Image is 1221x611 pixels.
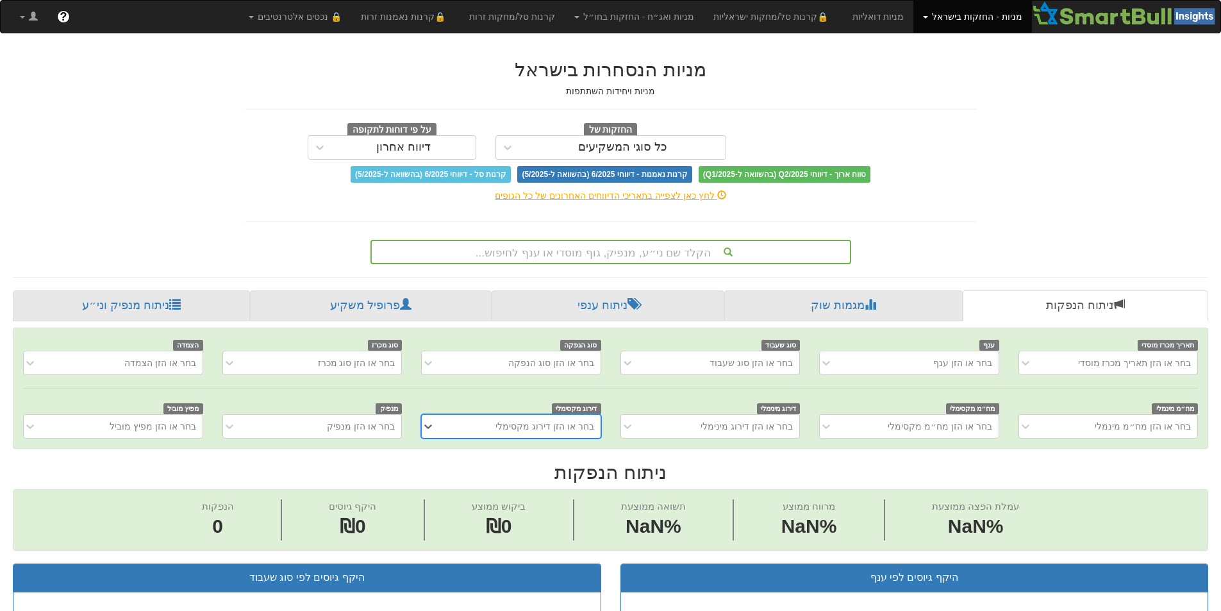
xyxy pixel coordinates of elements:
[724,290,962,321] a: מגמות שוק
[163,403,203,414] span: מפיץ מוביל
[761,340,801,351] span: סוג שעבוד
[1095,420,1191,433] div: בחר או הזן מח״מ מינמלי
[508,356,594,369] div: בחר או הזן סוג הנפקה
[701,420,793,433] div: בחר או הזן דירוג מינימלי
[560,340,601,351] span: סוג הנפקה
[23,571,591,585] div: היקף גיוסים לפי סוג שעבוד
[1032,1,1220,26] img: Smartbull
[631,571,1199,585] div: היקף גיוסים לפי ענף
[710,356,793,369] div: בחר או הזן סוג שעבוד
[843,1,914,33] a: מניות דואליות
[376,141,431,154] div: דיווח אחרון
[781,513,837,540] span: NaN%
[329,501,376,512] span: היקף גיוסים
[60,10,67,23] span: ?
[124,356,196,369] div: בחר או הזן הצמדה
[517,166,692,183] span: קרנות נאמנות - דיווחי 6/2025 (בהשוואה ל-5/2025)
[376,403,402,414] span: מנפיק
[236,189,986,202] div: לחץ כאן לצפייה בתאריכי הדיווחים האחרונים של כל הגופים
[932,513,1019,540] span: NaN%
[783,501,835,512] span: מרווח ממוצע
[372,241,850,263] div: הקלד שם ני״ע, מנפיק, גוף מוסדי או ענף לחיפוש...
[47,1,79,33] a: ?
[584,123,638,137] span: החזקות של
[1078,356,1191,369] div: בחר או הזן תאריך מכרז מוסדי
[351,1,460,33] a: 🔒קרנות נאמנות זרות
[245,59,976,80] h2: מניות הנסחרות בישראל
[757,403,801,414] span: דירוג מינימלי
[368,340,403,351] span: סוג מכרז
[1138,340,1198,351] span: תאריך מכרז מוסדי
[327,420,395,433] div: בחר או הזן מנפיק
[351,166,511,183] span: קרנות סל - דיווחי 6/2025 (בהשוואה ל-5/2025)
[13,462,1208,483] h2: ניתוח הנפקות
[565,1,704,33] a: מניות ואג״ח - החזקות בחו״ל
[1152,403,1198,414] span: מח״מ מינמלי
[460,1,565,33] a: קרנות סל/מחקות זרות
[963,290,1208,321] a: ניתוח הנפקות
[621,501,686,512] span: תשואה ממוצעת
[552,403,601,414] span: דירוג מקסימלי
[250,290,491,321] a: פרופיל משקיע
[245,87,976,96] h5: מניות ויחידות השתתפות
[946,403,999,414] span: מח״מ מקסימלי
[979,340,999,351] span: ענף
[202,501,234,512] span: הנפקות
[202,513,234,540] span: 0
[578,141,667,154] div: כל סוגי המשקיעים
[704,1,842,33] a: 🔒קרנות סל/מחקות ישראליות
[888,420,992,433] div: בחר או הזן מח״מ מקסימלי
[318,356,395,369] div: בחר או הזן סוג מכרז
[110,420,196,433] div: בחר או הזן מפיץ מוביל
[699,166,870,183] span: טווח ארוך - דיווחי Q2/2025 (בהשוואה ל-Q1/2025)
[472,501,526,512] span: ביקוש ממוצע
[913,1,1031,33] a: מניות - החזקות בישראל
[239,1,351,33] a: 🔒 נכסים אלטרנטיבים
[933,356,992,369] div: בחר או הזן ענף
[495,420,594,433] div: בחר או הזן דירוג מקסימלי
[486,515,512,537] span: ₪0
[173,340,203,351] span: הצמדה
[621,513,686,540] span: NaN%
[340,515,366,537] span: ₪0
[13,290,250,321] a: ניתוח מנפיק וני״ע
[347,123,436,137] span: על פי דוחות לתקופה
[492,290,724,321] a: ניתוח ענפי
[932,501,1019,512] span: עמלת הפצה ממוצעת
